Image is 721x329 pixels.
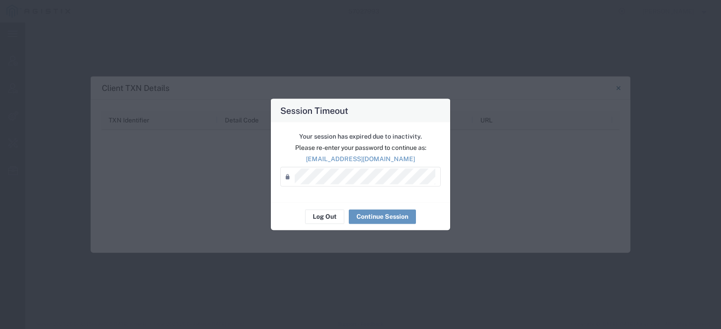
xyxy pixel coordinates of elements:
[280,143,441,152] p: Please re-enter your password to continue as:
[280,154,441,163] p: [EMAIL_ADDRESS][DOMAIN_NAME]
[280,131,441,141] p: Your session has expired due to inactivity.
[280,104,348,117] h4: Session Timeout
[305,209,344,224] button: Log Out
[349,209,416,224] button: Continue Session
